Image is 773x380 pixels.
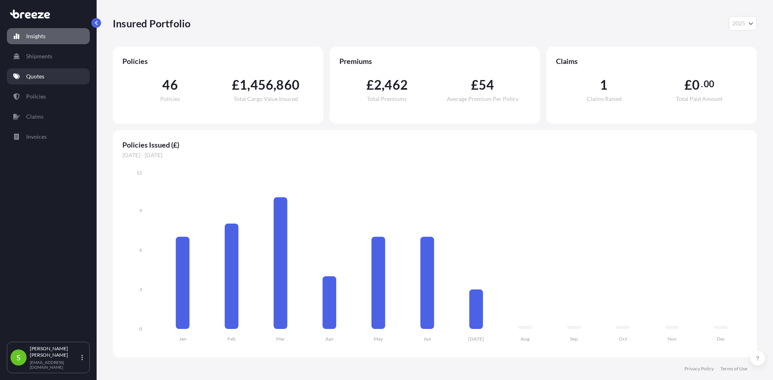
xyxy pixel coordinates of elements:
[276,336,285,342] tspan: Mar
[732,19,745,27] span: 2025
[26,133,47,141] p: Invoices
[339,56,531,66] span: Premiums
[160,96,180,102] span: Policies
[7,88,90,105] a: Policies
[325,336,334,342] tspan: Apr
[26,52,52,60] p: Shipments
[162,78,178,91] span: 46
[556,56,747,66] span: Claims
[26,32,45,40] p: Insights
[30,345,80,358] p: [PERSON_NAME] [PERSON_NAME]
[374,78,382,91] span: 2
[729,16,757,31] button: Year Selector
[676,96,723,102] span: Total Paid Amount
[717,336,725,342] tspan: Dec
[273,78,276,91] span: ,
[704,81,714,87] span: 00
[26,72,44,80] p: Quotes
[471,78,479,91] span: £
[587,96,622,102] span: Claims Raised
[26,113,43,121] p: Claims
[7,68,90,84] a: Quotes
[7,129,90,145] a: Invoices
[30,360,80,370] p: [EMAIL_ADDRESS][DOMAIN_NAME]
[122,151,747,159] span: [DATE] - [DATE]
[122,56,314,66] span: Policies
[7,48,90,64] a: Shipments
[701,81,703,87] span: .
[382,78,384,91] span: ,
[179,336,186,342] tspan: Jan
[122,140,747,150] span: Policies Issued (£)
[113,17,190,30] p: Insured Portfolio
[619,336,627,342] tspan: Oct
[26,92,46,101] p: Policies
[227,336,236,342] tspan: Feb
[139,207,142,214] tspan: 9
[447,96,519,102] span: Average Premium Per Policy
[692,78,700,91] span: 0
[720,366,747,372] a: Terms of Use
[600,78,608,91] span: 1
[234,96,298,102] span: Total Cargo Value Insured
[136,170,142,176] tspan: 12
[374,336,383,342] tspan: May
[684,78,692,91] span: £
[521,336,530,342] tspan: Aug
[17,353,21,362] span: S
[139,286,142,292] tspan: 3
[668,336,677,342] tspan: Nov
[276,78,300,91] span: 860
[7,109,90,125] a: Claims
[367,96,407,102] span: Total Premiums
[250,78,274,91] span: 456
[139,326,142,332] tspan: 0
[424,336,431,342] tspan: Jun
[139,247,142,253] tspan: 6
[7,28,90,44] a: Insights
[240,78,247,91] span: 1
[684,366,714,372] a: Privacy Policy
[384,78,408,91] span: 462
[468,336,484,342] tspan: [DATE]
[232,78,240,91] span: £
[570,336,578,342] tspan: Sep
[479,78,494,91] span: 54
[247,78,250,91] span: ,
[366,78,374,91] span: £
